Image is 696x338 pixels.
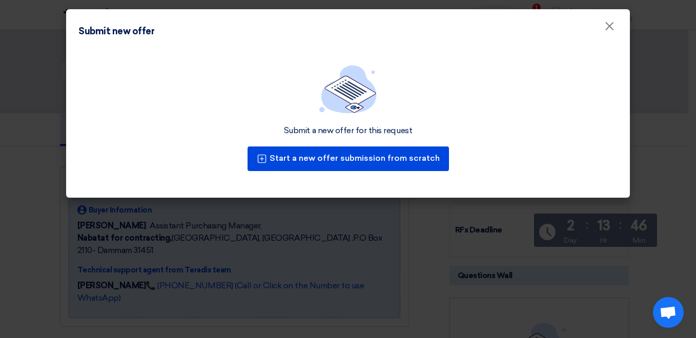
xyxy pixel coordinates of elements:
[284,125,412,136] div: Submit a new offer for this request
[78,25,154,38] div: Submit new offer
[248,146,449,171] button: Start a new offer submission from scratch
[596,16,623,37] button: Close
[653,297,684,328] div: Open chat
[319,65,377,113] img: empty_state_list.svg
[604,18,615,39] span: ×
[270,153,440,163] font: Start a new offer submission from scratch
